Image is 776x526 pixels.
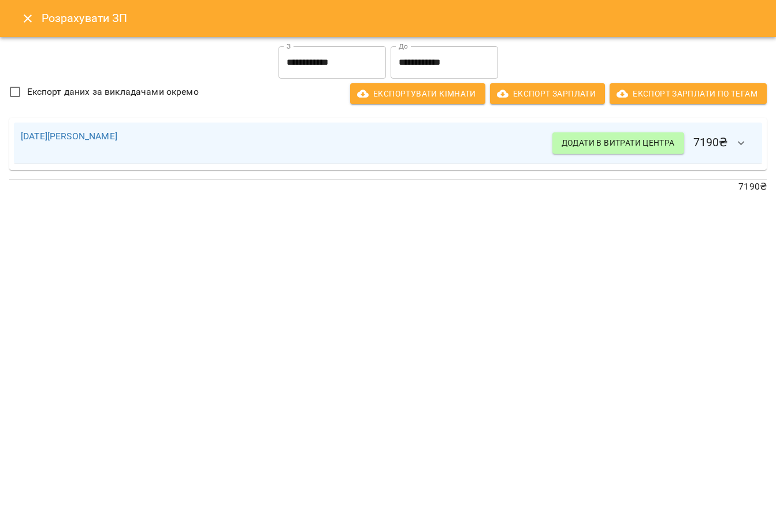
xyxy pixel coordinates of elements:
[42,9,762,27] h6: Розрахувати ЗП
[499,87,596,101] span: Експорт Зарплати
[359,87,476,101] span: Експортувати кімнати
[562,136,675,150] span: Додати в витрати центра
[21,131,117,142] a: [DATE][PERSON_NAME]
[610,83,767,104] button: Експорт Зарплати по тегам
[9,180,767,194] p: 7190 ₴
[27,85,199,99] span: Експорт даних за викладачами окремо
[619,87,758,101] span: Експорт Зарплати по тегам
[552,132,684,153] button: Додати в витрати центра
[14,5,42,32] button: Close
[490,83,605,104] button: Експорт Зарплати
[552,129,755,157] h6: 7190 ₴
[350,83,485,104] button: Експортувати кімнати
